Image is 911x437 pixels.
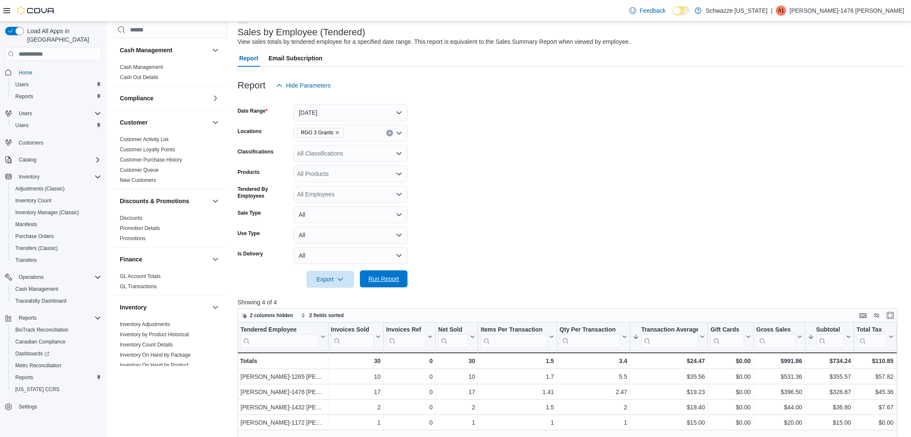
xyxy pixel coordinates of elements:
button: Enter fullscreen [885,310,895,321]
a: Purchase Orders [12,231,57,241]
button: Inventory [15,172,43,182]
button: Qty Per Transaction [560,326,627,348]
span: Users [15,122,28,129]
div: 1.41 [481,387,554,397]
div: $15.00 [633,418,705,428]
span: Cash Management [15,286,58,292]
span: Home [19,69,32,76]
button: Reports [8,91,105,102]
span: New Customers [120,177,156,184]
a: Inventory Count [12,196,55,206]
div: $0.00 [710,418,751,428]
div: View sales totals by tendered employee for a specified date range. This report is equivalent to t... [238,37,630,46]
span: Inventory Manager (Classic) [12,207,101,218]
div: Qty Per Transaction [560,326,620,334]
span: Customers [15,137,101,148]
button: [US_STATE] CCRS [8,383,105,395]
a: Metrc Reconciliation [12,360,65,371]
div: 30 [331,356,380,366]
span: Purchase Orders [15,233,54,240]
p: Schwazze [US_STATE] [706,6,768,16]
button: Export [306,271,354,288]
div: 1.5 [481,403,554,413]
button: Finance [210,254,221,264]
div: Invoices Ref [386,326,426,348]
input: Dark Mode [673,6,690,15]
div: 2 [560,403,627,413]
button: Keyboard shortcuts [858,310,868,321]
div: 0 [386,356,433,366]
label: Classifications [238,148,274,155]
span: Dark Mode [673,15,673,16]
a: Discounts [120,215,142,221]
span: Inventory On Hand by Package [120,352,191,358]
a: Inventory On Hand by Package [120,352,191,358]
button: Operations [2,271,105,283]
div: Net Sold [438,326,468,334]
a: Users [12,79,32,90]
a: Feedback [626,2,669,19]
button: Open list of options [396,150,402,157]
button: Cash Management [120,46,209,54]
button: Compliance [120,94,209,102]
a: Reports [12,91,37,102]
div: $326.87 [808,387,851,397]
span: GL Transactions [120,283,157,290]
span: Operations [15,272,101,282]
span: Users [15,81,28,88]
button: Inventory Count [8,195,105,207]
button: Transfers (Classic) [8,242,105,254]
a: Manifests [12,219,40,230]
span: Inventory Count [15,197,51,204]
a: Settings [15,402,40,412]
div: 1.5 [481,356,554,366]
div: Items Per Transaction [481,326,547,334]
span: Transfers (Classic) [15,245,58,252]
span: Canadian Compliance [15,338,65,345]
button: Open list of options [396,130,402,136]
span: Inventory On Hand by Product [120,362,188,369]
span: Feedback [639,6,665,15]
label: Products [238,169,260,176]
a: GL Transactions [120,284,157,289]
span: Users [15,108,101,119]
span: 2 columns hidden [250,312,293,319]
button: All [294,247,407,264]
span: Hide Parameters [286,81,331,90]
a: Customer Queue [120,167,158,173]
div: 3.4 [560,356,627,366]
button: Compliance [210,93,221,103]
span: Reports [15,374,33,381]
span: Traceabilty Dashboard [12,296,101,306]
button: [DATE] [294,104,407,121]
label: Tendered By Employees [238,186,290,199]
a: Customers [15,138,47,148]
div: 1 [438,418,475,428]
div: $24.47 [633,356,705,366]
div: 17 [438,387,475,397]
span: Users [19,110,32,117]
p: | [771,6,772,16]
span: GL Account Totals [120,273,161,280]
span: Reports [19,315,37,321]
span: Transfers (Classic) [12,243,101,253]
div: 0 [386,387,433,397]
span: Transfers [12,255,101,265]
button: Tendered Employee [240,326,325,348]
button: Remove RGO 3 Grants from selection in this group [335,130,340,135]
a: Promotion Details [120,225,160,231]
span: Discounts [120,215,142,221]
span: Inventory Manager (Classic) [15,209,79,216]
button: All [294,206,407,223]
button: Catalog [2,154,105,166]
div: $396.50 [756,387,802,397]
button: Metrc Reconciliation [8,360,105,372]
span: Cash Out Details [120,74,158,81]
div: Finance [113,271,227,295]
button: Manifests [8,218,105,230]
div: Cash Management [113,62,227,86]
div: $18.40 [633,403,705,413]
div: 10 [331,372,380,382]
span: Customer Purchase History [120,156,182,163]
